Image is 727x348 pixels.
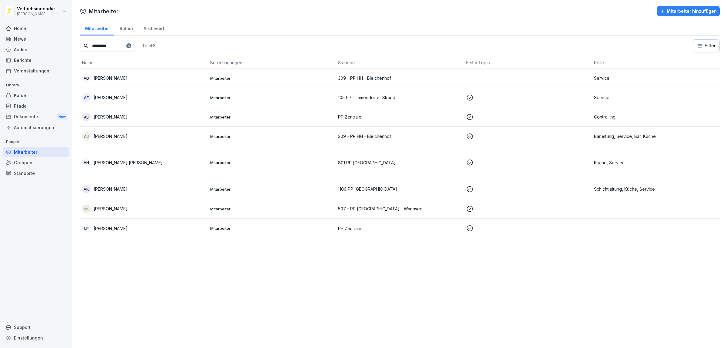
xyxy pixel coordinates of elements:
p: PP Zentrale [338,225,461,232]
div: AE [82,93,91,102]
button: Filter [693,40,719,52]
a: Einstellungen [3,333,69,343]
p: [PERSON_NAME] [94,75,128,81]
div: Support [3,322,69,333]
a: DokumenteNew [3,111,69,122]
p: Mitarbeiter [210,226,334,231]
div: Filter [697,43,716,49]
div: UP [82,224,91,233]
p: [PERSON_NAME] [94,133,128,139]
a: Audits [3,44,69,55]
p: 1106 PP [GEOGRAPHIC_DATA] [338,186,461,192]
p: Mitarbeiter [210,75,334,81]
p: People [3,137,69,147]
div: AD [82,74,91,82]
p: PP Zentrale [338,114,461,120]
div: AH [82,158,91,167]
p: Service [594,94,717,101]
p: [PERSON_NAME] [94,114,128,120]
p: Library [3,80,69,90]
a: Berichte [3,55,69,65]
h1: Mitarbeiter [89,7,118,15]
a: Pfade [3,101,69,111]
a: Standorte [3,168,69,179]
p: [PERSON_NAME] [94,186,128,192]
th: Berechtigungen [208,57,336,69]
p: Vertriebsinnendienst [17,6,61,12]
p: 507 - PP [GEOGRAPHIC_DATA] - Wannsee [338,206,461,212]
div: AJ [82,132,91,141]
a: Home [3,23,69,34]
a: Rollen [114,20,138,35]
p: Schichtleitung, Küche, Service [594,186,717,192]
a: Mitarbeiter [3,147,69,157]
div: New [57,113,67,120]
p: Service [594,75,717,81]
p: [PERSON_NAME] [94,94,128,101]
a: Archiviert [138,20,170,35]
th: Name [80,57,208,69]
p: Mitarbeiter [210,160,334,165]
p: Barleitung, Service, Bar, Küche [594,133,717,139]
a: News [3,34,69,44]
a: Mitarbeiter [80,20,114,35]
p: 105 PP Timmendorfer Strand [338,94,461,101]
th: Standort [336,57,464,69]
div: Dokumente [3,111,69,122]
p: Total: 8 [142,43,156,49]
p: Mitarbeiter [210,95,334,100]
th: Rolle [592,57,720,69]
button: Mitarbeiter hinzufügen [657,6,720,16]
a: Veranstaltungen [3,65,69,76]
div: AS [82,113,91,121]
p: [PERSON_NAME] [94,225,128,232]
p: Controlling [594,114,717,120]
p: [PERSON_NAME] [PERSON_NAME] [94,159,163,166]
div: NK [82,205,91,213]
p: Mitarbeiter [210,186,334,192]
th: Erster Login [464,57,592,69]
a: Automatisierungen [3,122,69,133]
p: Mitarbeiter [210,206,334,212]
p: [PERSON_NAME] [94,206,128,212]
p: 801 PP [GEOGRAPHIC_DATA] [338,159,461,166]
p: 309 - PP HH - Bleichenhof [338,75,461,81]
p: Küche, Service [594,159,717,166]
a: Kurse [3,90,69,101]
p: Mitarbeiter [210,134,334,139]
a: Gruppen [3,157,69,168]
div: Mitarbeiter hinzufügen [660,8,717,15]
p: Mitarbeiter [210,114,334,120]
p: [PERSON_NAME] [17,12,61,16]
p: 309 - PP HH - Bleichenhof [338,133,461,139]
div: AK [82,185,91,193]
